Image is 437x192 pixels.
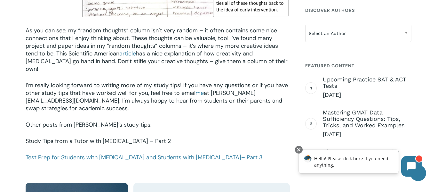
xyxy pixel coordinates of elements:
a: Study Tips from a Tutor with [MEDICAL_DATA] – Part 2 [26,137,171,145]
h4: Featured Content [305,60,411,71]
span: Mastering GMAT Data Sufficiency Questions: Tips, Tricks, and Worked Examples [323,109,411,129]
span: – Part 3 [241,154,263,161]
iframe: Chatbot [292,145,428,183]
span: [DATE] [323,130,411,138]
a: Test Prep for Students with [MEDICAL_DATA] and Students with [MEDICAL_DATA]– Part 3 [26,154,263,161]
a: article [119,50,136,57]
a: me [195,89,204,97]
span: Upcoming Practice SAT & ACT Tests [323,76,411,89]
span: at [PERSON_NAME][EMAIL_ADDRESS][DOMAIN_NAME]. I’m always happy to hear from students or their par... [26,89,282,112]
a: Upcoming Practice SAT & ACT Tests [DATE] [323,76,411,99]
span: Select an Author [305,25,411,42]
span: As you can see, my “random thoughts” column isn’t very random – it often contains some nice conne... [26,27,278,57]
h4: Discover Authors [305,4,411,16]
a: Mastering GMAT Data Sufficiency Questions: Tips, Tricks, and Worked Examples [DATE] [323,109,411,138]
span: Select an Author [306,27,411,40]
span: [DATE] [323,91,411,99]
p: Other posts from [PERSON_NAME]’s study tips: [26,121,290,137]
span: I’m really looking forward to writing more of my study tips! If you have any questions or if you ... [26,81,288,97]
span: has a nice explanation of how creativity and [MEDICAL_DATA] go hand in hand. Don’t stifle your cr... [26,50,288,73]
